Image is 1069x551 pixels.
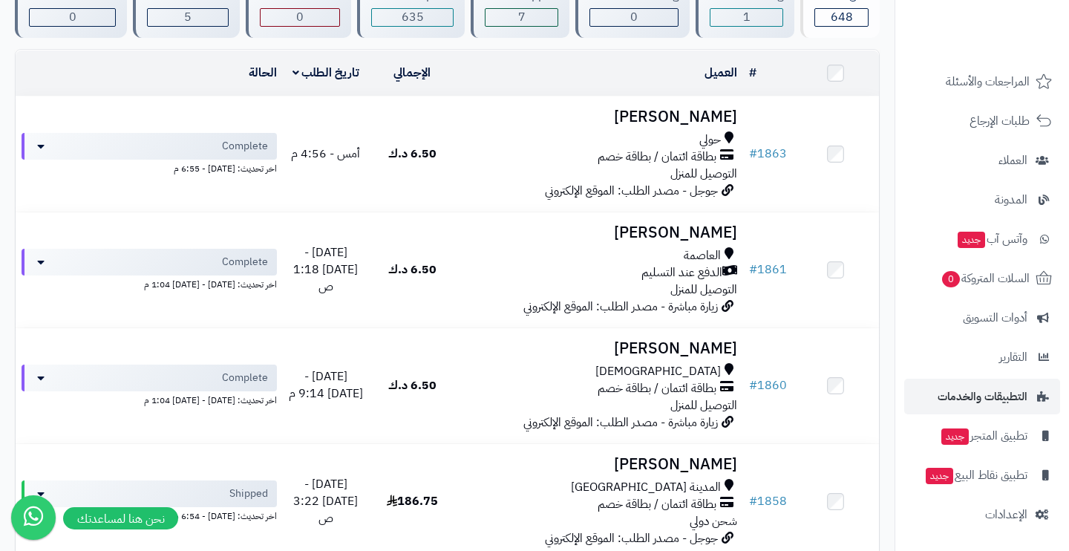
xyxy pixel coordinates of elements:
span: زيارة مباشرة - مصدر الطلب: الموقع الإلكتروني [523,298,718,316]
a: السلات المتروكة0 [904,261,1060,296]
div: 0 [590,9,678,26]
span: 6.50 د.ك [388,376,437,394]
span: 0 [630,8,638,26]
span: التوصيل للمنزل [670,281,737,299]
h3: [PERSON_NAME] [461,108,736,125]
span: # [749,261,757,278]
span: جديد [958,232,985,248]
h3: [PERSON_NAME] [461,340,736,357]
span: 6.50 د.ك [388,261,437,278]
div: اخر تحديث: [DATE] - [DATE] 1:04 م [22,275,277,291]
span: شحن دولي [690,512,737,530]
a: المدونة [904,182,1060,218]
a: أدوات التسويق [904,300,1060,336]
span: 7 [518,8,526,26]
a: # [749,64,756,82]
a: الحالة [249,64,277,82]
span: التطبيقات والخدمات [938,386,1027,407]
span: بطاقة ائتمان / بطاقة خصم [598,496,716,513]
a: العميل [705,64,737,82]
span: [DATE] - [DATE] 1:18 ص [293,244,358,296]
a: تطبيق المتجرجديد [904,418,1060,454]
span: المدينة [GEOGRAPHIC_DATA] [571,479,721,496]
a: التطبيقات والخدمات [904,379,1060,414]
a: تاريخ الطلب [292,64,360,82]
span: 6.50 د.ك [388,145,437,163]
a: العملاء [904,143,1060,178]
span: المدونة [995,189,1027,210]
a: التقارير [904,339,1060,375]
span: 648 [831,8,853,26]
span: تطبيق نقاط البيع [924,465,1027,486]
span: Shipped [229,486,268,501]
div: 1 [710,9,782,26]
span: 1 [743,8,751,26]
span: # [749,376,757,394]
span: بطاقة ائتمان / بطاقة خصم [598,380,716,397]
span: # [749,492,757,510]
span: الدفع عند التسليم [641,264,722,281]
span: تطبيق المتجر [940,426,1027,446]
span: العاصمة [684,247,721,264]
span: 0 [69,8,76,26]
span: جوجل - مصدر الطلب: الموقع الإلكتروني [545,529,718,547]
span: 0 [296,8,304,26]
span: [DATE] - [DATE] 3:22 ص [293,475,358,527]
a: #1863 [749,145,787,163]
span: Complete [222,255,268,270]
span: طلبات الإرجاع [970,111,1030,131]
a: #1861 [749,261,787,278]
a: وآتس آبجديد [904,221,1060,257]
span: وآتس آب [956,229,1027,250]
a: المراجعات والأسئلة [904,64,1060,100]
span: التقارير [999,347,1027,368]
span: Complete [222,371,268,385]
a: #1860 [749,376,787,394]
h3: [PERSON_NAME] [461,224,736,241]
h3: [PERSON_NAME] [461,456,736,473]
a: تطبيق نقاط البيعجديد [904,457,1060,493]
span: جديد [926,468,953,484]
div: 7 [486,9,558,26]
span: 5 [184,8,192,26]
span: التوصيل للمنزل [670,397,737,414]
span: 635 [402,8,424,26]
div: 0 [261,9,339,26]
div: 5 [148,9,228,26]
span: الإعدادات [985,504,1027,525]
span: [DATE] - [DATE] 9:14 م [289,368,363,402]
a: #1858 [749,492,787,510]
span: أدوات التسويق [963,307,1027,328]
span: زيارة مباشرة - مصدر الطلب: الموقع الإلكتروني [523,414,718,431]
a: الإجمالي [393,64,431,82]
span: 186.75 [387,492,438,510]
a: الإعدادات [904,497,1060,532]
span: جوجل - مصدر الطلب: الموقع الإلكتروني [545,182,718,200]
span: 0 [942,271,960,287]
span: حولي [699,131,721,149]
span: التوصيل للمنزل [670,165,737,183]
div: 0 [30,9,115,26]
span: السلات المتروكة [941,268,1030,289]
div: اخر تحديث: [DATE] - [DATE] 1:04 م [22,391,277,407]
span: بطاقة ائتمان / بطاقة خصم [598,149,716,166]
div: اخر تحديث: [DATE] - 6:55 م [22,160,277,175]
span: المراجعات والأسئلة [946,71,1030,92]
span: Complete [222,139,268,154]
div: 635 [372,9,453,26]
span: أمس - 4:56 م [291,145,360,163]
a: طلبات الإرجاع [904,103,1060,139]
img: logo-2.png [968,35,1055,66]
span: # [749,145,757,163]
span: العملاء [998,150,1027,171]
span: [DEMOGRAPHIC_DATA] [595,363,721,380]
span: جديد [941,428,969,445]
